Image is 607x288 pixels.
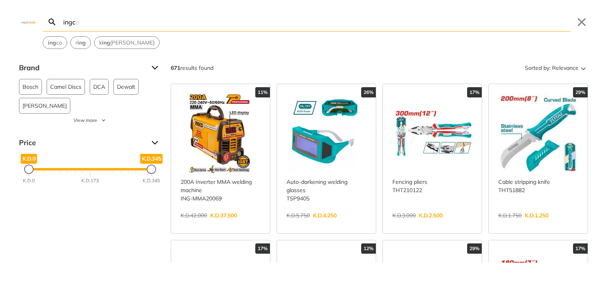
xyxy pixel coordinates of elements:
[19,117,161,124] button: View more
[94,36,160,49] div: Suggestion: king tony
[81,177,99,184] div: K.D.173
[43,36,67,49] div: Suggestion: ingco
[19,98,70,114] button: [PERSON_NAME]
[552,62,579,74] span: Relevance
[171,62,213,74] div: results found
[255,243,270,254] div: 17%
[23,79,38,94] span: Bosch
[361,243,376,254] div: 12%
[467,87,482,97] div: 17%
[171,64,180,71] strong: 671
[94,37,159,49] button: Select suggestion: king tony
[255,87,270,97] div: 11%
[93,79,105,94] span: DCA
[50,79,81,94] span: Camel Discs
[90,79,109,95] button: DCA
[361,87,376,97] div: 26%
[71,37,90,49] button: Select suggestion: ring
[19,79,42,95] button: Bosch
[74,117,97,124] span: View more
[102,39,110,46] strong: ing
[143,177,160,184] div: K.D.345
[43,37,67,49] button: Select suggestion: ingco
[523,62,588,74] button: Sorted by:Relevance Sort
[579,63,588,73] svg: Sort
[113,79,139,95] button: Dewalt
[575,16,588,28] button: Close
[47,79,85,95] button: Camel Discs
[117,79,135,94] span: Dewalt
[47,17,57,27] svg: Search
[24,165,34,174] div: Minimum Price
[48,39,56,46] strong: ing
[573,87,588,97] div: 29%
[147,165,156,174] div: Maximum Price
[48,39,62,47] span: co
[99,39,155,47] span: k [PERSON_NAME]
[19,137,145,149] span: Price
[75,39,86,47] span: r
[77,39,86,46] strong: ing
[19,20,38,24] img: Close
[70,36,91,49] div: Suggestion: ring
[467,243,482,254] div: 29%
[23,177,35,184] div: K.D.0
[23,98,67,113] span: [PERSON_NAME]
[62,13,571,31] input: Search…
[573,243,588,254] div: 17%
[19,62,145,74] span: Brand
